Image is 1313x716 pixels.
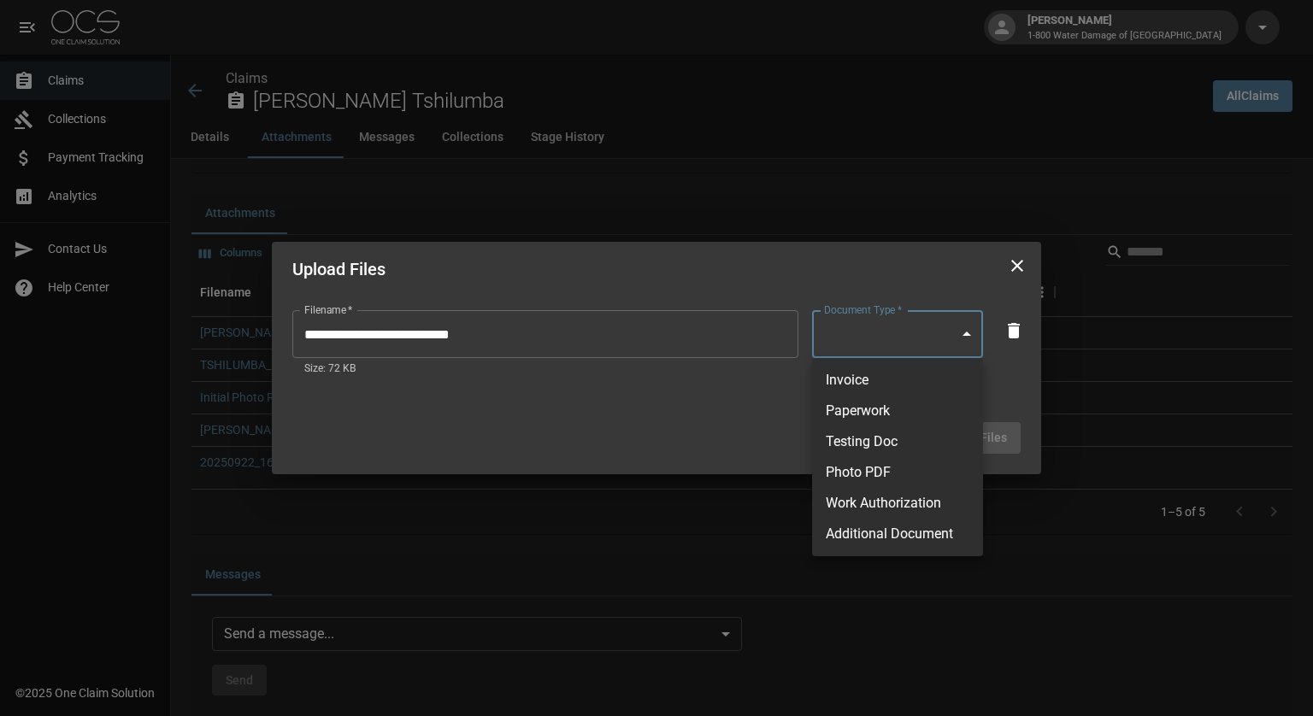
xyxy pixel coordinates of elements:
[812,519,983,549] li: Additional Document
[812,426,983,457] li: Testing Doc
[812,457,983,488] li: Photo PDF
[812,488,983,519] li: Work Authorization
[812,365,983,396] li: Invoice
[812,396,983,426] li: Paperwork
